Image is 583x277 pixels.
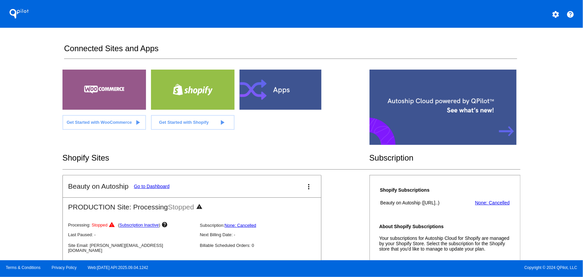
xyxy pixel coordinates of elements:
[68,243,194,253] p: Site Email: [PERSON_NAME][EMAIL_ADDRESS][DOMAIN_NAME]
[62,115,146,130] a: Get Started with WooCommerce
[475,200,510,205] a: None: Cancelled
[196,203,204,211] mat-icon: warning
[66,120,132,125] span: Get Started with WooCommerce
[6,7,32,20] h1: QPilot
[134,184,170,189] a: Go to Dashboard
[168,203,194,211] span: Stopped
[6,265,40,270] a: Terms & Conditions
[225,223,256,228] a: None: Cancelled
[63,198,321,211] h2: PRODUCTION Site: Processing
[118,223,160,228] span: ( )
[379,236,511,252] p: Your subscriptions for Autoship Cloud for Shopify are managed by your Shopify Store. Select the s...
[151,115,235,130] a: Get Started with Shopify
[62,153,370,163] h2: Shopify Sites
[64,44,517,59] h2: Connected Sites and Apps
[68,232,194,237] p: Last Paused: -
[567,10,575,18] mat-icon: help
[88,265,148,270] a: Web:[DATE] API:2025.09.04.1242
[134,118,142,126] mat-icon: play_arrow
[552,10,560,18] mat-icon: settings
[380,200,461,206] th: Beauty on Autoship ([URL]..)
[159,120,209,125] span: Get Started with Shopify
[370,153,521,163] h2: Subscription
[161,221,169,229] mat-icon: help
[218,118,226,126] mat-icon: play_arrow
[379,224,511,229] h4: About Shopify Subscriptions
[68,182,129,190] h2: Beauty on Autoship
[119,223,159,228] a: Subscription Inactive
[200,232,326,237] p: Next Billing Date: -
[200,243,326,248] p: Billable Scheduled Orders: 0
[380,187,461,193] h4: Shopify Subscriptions
[52,265,77,270] a: Privacy Policy
[200,223,326,228] p: Subscription:
[305,183,313,191] mat-icon: more_vert
[92,223,108,228] span: Stopped
[109,221,117,229] mat-icon: warning
[297,265,577,270] span: Copyright © 2024 QPilot, LLC
[68,221,194,229] p: Processing:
